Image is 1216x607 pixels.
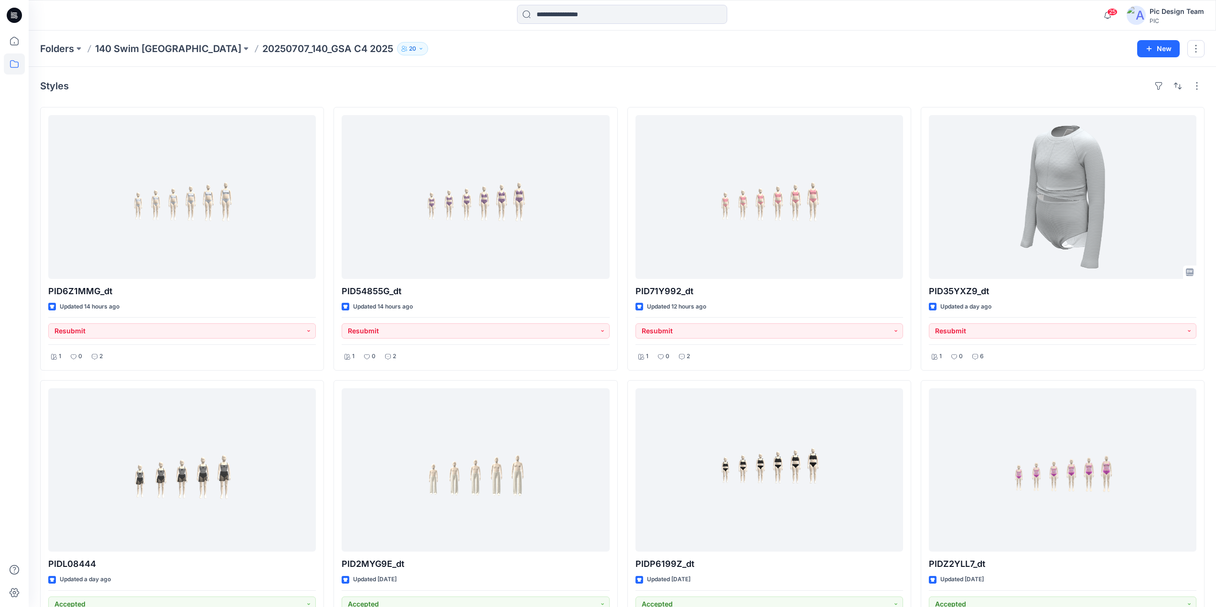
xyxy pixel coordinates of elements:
p: 1 [352,351,355,362]
p: 2 [687,351,690,362]
a: PID71Y992_dt [635,115,903,279]
p: 0 [372,351,376,362]
p: 20 [409,43,416,54]
p: 0 [666,351,669,362]
span: 25 [1107,8,1118,16]
a: PIDP6199Z_dt [635,388,903,552]
a: PIDL08444 [48,388,316,552]
p: PID35YXZ9_dt [929,285,1196,298]
p: 2 [99,351,103,362]
p: 0 [78,351,82,362]
p: Updated 14 hours ago [60,302,119,312]
p: 2 [393,351,396,362]
h4: Styles [40,80,69,92]
p: 1 [939,351,942,362]
p: PIDP6199Z_dt [635,557,903,571]
p: Updated 12 hours ago [647,302,706,312]
img: avatar [1127,6,1146,25]
p: PIDL08444 [48,557,316,571]
div: PIC [1150,17,1204,24]
p: PID71Y992_dt [635,285,903,298]
a: Folders [40,42,74,55]
button: 20 [397,42,428,55]
a: PID2MYG9E_dt [342,388,609,552]
a: PIDZ2YLL7_dt [929,388,1196,552]
button: New [1137,40,1180,57]
p: Updated [DATE] [940,575,984,585]
p: PID2MYG9E_dt [342,557,609,571]
a: PID6Z1MMG_dt [48,115,316,279]
p: 20250707_140_GSA C4 2025 [262,42,393,55]
p: 1 [646,351,648,362]
p: PID54855G_dt [342,285,609,298]
p: Updated a day ago [60,575,111,585]
p: 0 [959,351,963,362]
a: PID54855G_dt [342,115,609,279]
a: 140 Swim [GEOGRAPHIC_DATA] [95,42,241,55]
p: 6 [980,351,984,362]
p: PID6Z1MMG_dt [48,285,316,298]
p: Updated 14 hours ago [353,302,413,312]
p: 1 [59,351,61,362]
p: Updated [DATE] [353,575,397,585]
div: Pic Design Team [1150,6,1204,17]
p: Updated [DATE] [647,575,690,585]
p: PIDZ2YLL7_dt [929,557,1196,571]
p: Updated a day ago [940,302,991,312]
a: PID35YXZ9_dt [929,115,1196,279]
